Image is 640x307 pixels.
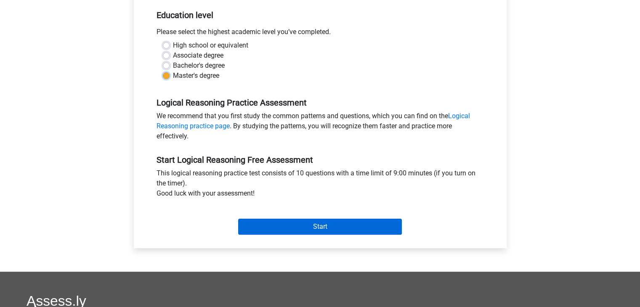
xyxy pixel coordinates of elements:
label: Bachelor's degree [173,61,225,71]
div: Please select the highest academic level you’ve completed. [150,27,490,40]
div: We recommend that you first study the common patterns and questions, which you can find on the . ... [150,111,490,145]
h5: Education level [157,7,484,24]
h5: Logical Reasoning Practice Assessment [157,98,484,108]
h5: Start Logical Reasoning Free Assessment [157,155,484,165]
div: This logical reasoning practice test consists of 10 questions with a time limit of 9:00 minutes (... [150,168,490,202]
label: Associate degree [173,50,223,61]
input: Start [238,219,402,235]
label: High school or equivalent [173,40,248,50]
label: Master's degree [173,71,219,81]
